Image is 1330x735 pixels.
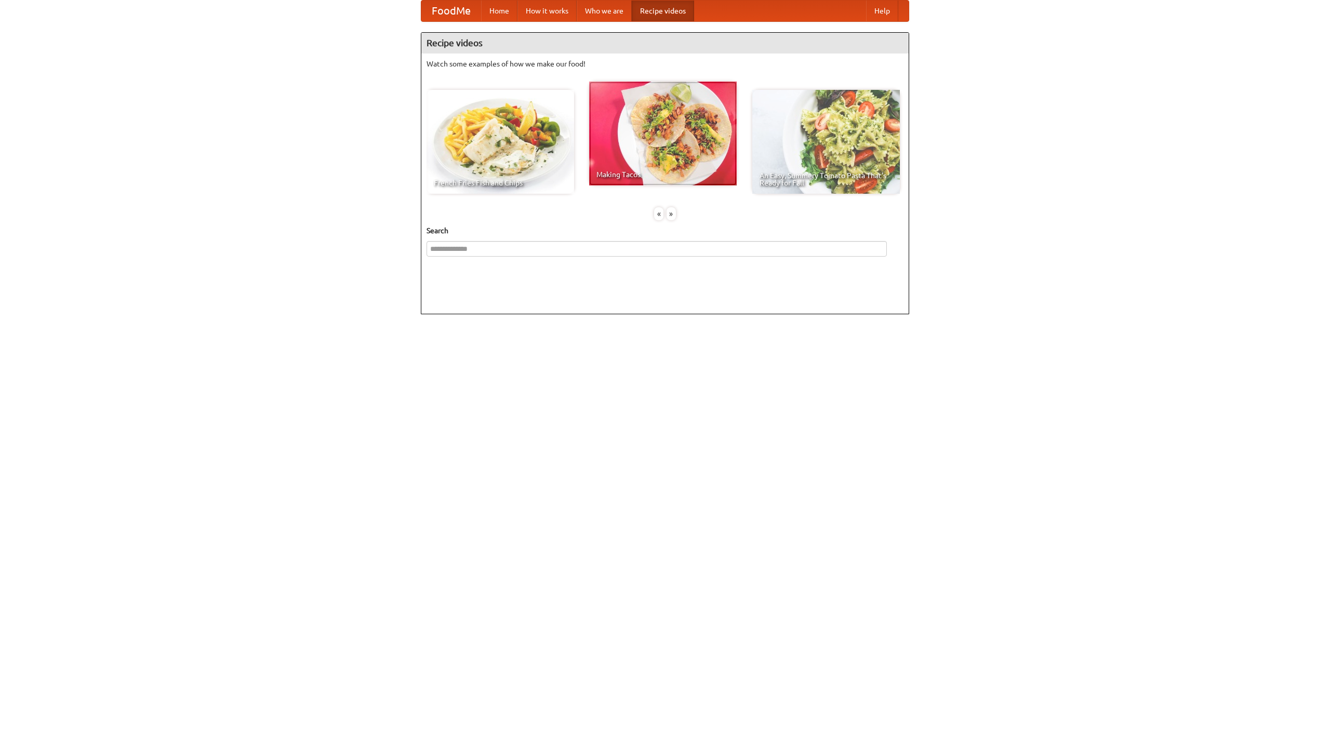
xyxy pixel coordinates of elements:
[632,1,694,21] a: Recipe videos
[427,90,574,194] a: French Fries Fish and Chips
[481,1,517,21] a: Home
[517,1,577,21] a: How it works
[434,179,567,186] span: French Fries Fish and Chips
[577,1,632,21] a: Who we are
[427,59,903,69] p: Watch some examples of how we make our food!
[667,207,676,220] div: »
[421,33,909,54] h4: Recipe videos
[589,82,737,185] a: Making Tacos
[596,171,729,178] span: Making Tacos
[427,225,903,236] h5: Search
[421,1,481,21] a: FoodMe
[866,1,898,21] a: Help
[760,172,893,186] span: An Easy, Summery Tomato Pasta That's Ready for Fall
[752,90,900,194] a: An Easy, Summery Tomato Pasta That's Ready for Fall
[654,207,663,220] div: «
